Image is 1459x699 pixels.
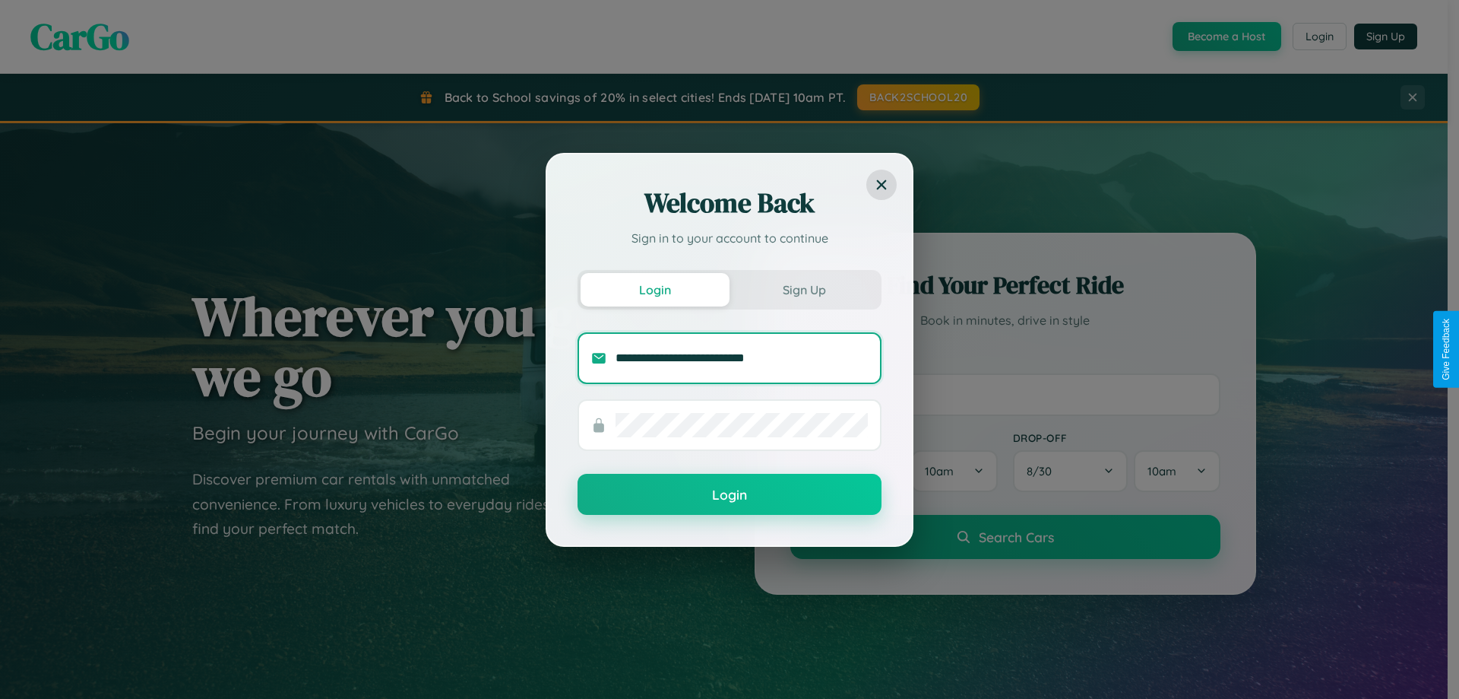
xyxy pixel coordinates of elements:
[578,474,881,515] button: Login
[581,273,729,307] button: Login
[729,273,878,307] button: Sign Up
[578,185,881,221] h2: Welcome Back
[578,229,881,247] p: Sign in to your account to continue
[1441,319,1451,380] div: Give Feedback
